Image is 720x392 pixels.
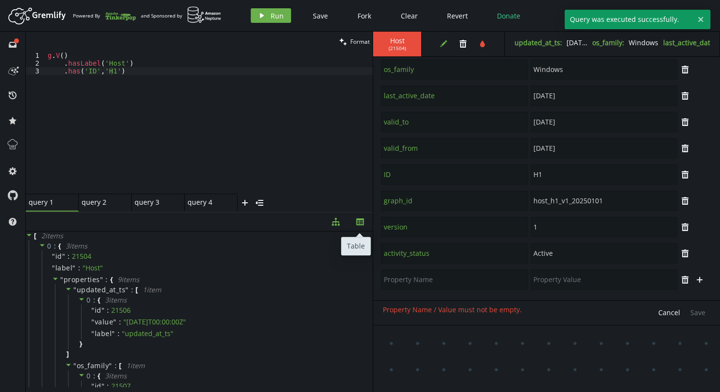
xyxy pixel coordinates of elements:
span: { [98,296,100,304]
span: " [113,317,117,326]
span: id [95,382,102,391]
input: Property Name [381,217,528,237]
div: 21507 [111,382,131,391]
span: query 3 [135,198,173,207]
span: [ [34,232,36,240]
div: Property Name / Value must not be empty. [383,305,522,320]
div: 21506 [111,306,131,315]
div: 3 [26,67,46,75]
span: : [78,264,80,272]
span: Fork [358,11,371,20]
span: Cancel [658,308,680,317]
span: { [110,275,113,284]
span: value [95,318,114,326]
span: { [98,372,100,380]
span: " [73,361,77,370]
div: 1 [26,52,46,59]
button: Cancel [653,305,685,320]
input: Property Name [381,59,528,80]
span: ( 21504 ) [389,45,406,52]
button: Save [306,8,335,23]
span: : [107,306,109,315]
div: Powered By [73,7,136,24]
span: " [102,381,105,391]
span: " [125,285,129,294]
span: " updated_at_ts " [122,329,173,338]
span: : [93,296,96,304]
input: Property Name [381,86,528,106]
span: : [131,285,134,294]
input: Property Value [531,243,678,264]
span: " [72,263,76,272]
span: query 4 [188,198,226,207]
input: Property Value [531,86,678,106]
button: Clear [394,8,425,23]
div: and Sponsored by [141,6,222,25]
span: " [91,317,95,326]
div: Table [341,237,371,255]
input: Property Name [381,164,528,185]
span: : [54,242,56,250]
button: Revert [440,8,475,23]
span: 3 item s [105,295,127,304]
span: : [115,361,117,370]
input: Property Name [381,191,528,211]
span: updated_at_ts [77,285,126,294]
span: : [68,252,69,261]
span: Host [383,36,411,45]
span: Format [350,37,370,46]
input: Property Value [531,112,678,132]
img: AWS Neptune [187,6,222,23]
span: [ [119,361,121,370]
input: Property Name [381,138,528,159]
span: query 1 [29,198,68,207]
span: : [118,329,120,338]
span: " [60,275,64,284]
span: Revert [447,11,468,20]
span: id [95,306,102,315]
span: { [58,242,61,250]
span: label [55,264,73,272]
span: " [52,251,55,261]
span: 2 item s [41,231,63,240]
input: Property Value [531,269,678,290]
span: } [78,339,82,348]
button: Donate [490,8,528,23]
input: Property Value [531,138,678,159]
span: : [105,275,108,284]
button: Format [336,32,373,52]
span: query 2 [82,198,120,207]
span: " [91,305,95,315]
span: Windows [629,38,658,47]
span: : [93,372,96,380]
span: 0 [47,241,51,250]
span: Donate [497,11,520,20]
span: " [52,263,55,272]
span: 9 item s [118,275,139,284]
span: Clear [401,11,418,20]
span: properties [64,275,100,284]
input: Property Name [381,269,528,290]
span: 1 item [126,361,145,370]
span: label [95,329,112,338]
input: Property Value [531,217,678,237]
span: 0 [86,295,91,304]
span: os_family [77,361,109,370]
span: 0 [86,371,91,380]
span: " [62,251,66,261]
button: Sign In [681,8,713,23]
span: Query was executed successfully. [565,10,693,29]
span: " [73,285,77,294]
span: : [119,318,121,326]
span: Save [313,11,328,20]
span: " [91,329,95,338]
div: 2 [26,59,46,67]
input: Property Value [531,191,678,211]
button: Run [251,8,291,23]
div: 21504 [72,252,91,261]
span: " [91,381,95,391]
span: " [109,361,112,370]
button: Save [686,305,710,320]
span: 3 item s [105,371,127,380]
input: Property Name [381,243,528,264]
